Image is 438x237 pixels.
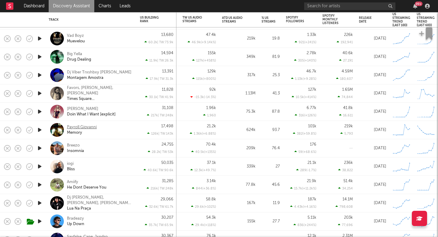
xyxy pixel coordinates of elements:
div: 155k [222,218,255,225]
div: 115k ( +800 % ) [192,77,216,81]
div: 37.1k [207,161,216,165]
div: 11.9 [262,200,280,207]
div: 236k [344,161,353,165]
div: 12.3k ( +49.7 % ) [190,168,216,172]
div: 129k [207,69,216,73]
div: 41.8k [343,106,353,110]
a: Lua Na Praça [67,206,91,211]
div: 74,844 [338,95,353,99]
div: 219k [222,35,255,42]
div: 4.59M [342,69,353,73]
div: 31,285 [162,179,173,183]
div: 58.8k [206,197,216,201]
div: 32.6k | TW: 61.7k [140,205,173,209]
div: 41.3 [262,90,280,97]
div: 1,960 [203,113,216,117]
div: 30.1k | TW: 41.9k [140,95,173,99]
div: US Streaming Trend (last 10d) [392,12,410,27]
div: 38,822 [338,168,353,172]
div: 25.3 [262,72,280,79]
div: 29.4k ( +118 % ) [191,223,216,227]
div: 126k | TW: 143k [140,132,173,136]
div: Dj Viber Trxshbxy [PERSON_NAME] [67,70,131,75]
div: 28.2k | TW: 53k [140,150,173,154]
div: ATD US Audio Streams [222,16,246,23]
div: [DATE] [359,145,386,152]
div: [DATE] [359,108,386,115]
div: 2.78k [307,51,316,55]
div: 34,254 [338,186,353,190]
div: 47.4k [206,33,216,37]
div: 289 ( -1.7 % ) [296,168,316,172]
a: iogi [67,161,74,167]
div: 45.6 [262,181,280,189]
div: 101k [308,124,316,128]
div: 19.8 [262,35,280,42]
div: 798,608 [335,205,353,209]
div: 317k [222,72,255,79]
div: 51.4k [343,179,353,183]
div: 93.7 [262,126,280,134]
div: Spotify Followers [286,16,307,23]
div: 192,941 [337,40,353,44]
div: 21.9k [307,179,316,183]
a: Drug Dealing [67,57,91,62]
div: [DATE] [359,53,386,61]
div: 1.13k ( +9.28 % ) [291,77,316,81]
a: Favors, [PERSON_NAME], [PERSON_NAME] [67,85,132,96]
div: 5.11k [308,216,316,220]
div: 29,066 [161,197,173,201]
div: 40.6k | TW: 90.6k [140,168,173,172]
div: Bradeazy [67,216,84,221]
div: 305 ( +140 % ) [294,58,316,62]
div: 316 ( +126 % ) [295,113,316,117]
div: 59 ( +68.6 % ) [294,150,316,154]
div: 13,391 [162,69,173,73]
div: 226k [344,33,353,37]
div: 1.36k ( +6.88 % ) [190,132,216,136]
div: [DATE] [359,126,386,134]
div: 87.8 [262,108,280,115]
a: Amiify [67,179,78,185]
div: 4.43k ( +4.16 % ) [290,205,316,209]
a: Big Yella [67,51,82,57]
input: Search for artists [304,2,395,10]
div: 844 ( +36.8 % ) [192,186,216,190]
a: Dj [PERSON_NAME], [PERSON_NAME], [PERSON_NAME], [PERSON_NAME] [67,195,132,206]
div: 70.4k [206,143,216,147]
div: 15.7k ( +11.2k % ) [290,186,316,190]
div: 217k | TW: 248k [140,113,173,117]
div: -15.3k ( -14.3 % ) [190,95,216,99]
div: Vad Boyz [67,33,84,39]
div: 77,696 [338,223,353,227]
a: Memory [67,130,82,136]
div: 216k | TW: 248k [140,186,173,190]
div: 31,108 [162,106,173,110]
div: 40.5k ( +135 % ) [191,150,216,154]
div: 24,755 [162,143,173,147]
div: 1.96k [206,106,216,110]
div: 40.6k [342,51,353,55]
div: % US Streams [262,16,276,23]
div: 13,680 [161,33,173,37]
div: 167k [222,200,255,207]
div: 46.7k [306,69,316,73]
div: 60.2k | TW: 73.9k [140,40,173,44]
div: 30,207 [161,216,173,220]
div: Payroll Giovanni [67,125,97,130]
div: Spotify Monthly Listeners [322,14,344,25]
div: Montagem Amostra [67,75,103,81]
div: 3.14k [207,179,216,183]
div: [DATE] [359,200,386,207]
div: 77.8k [222,181,255,189]
div: 54.3k [206,216,216,220]
div: 50,035 [161,161,173,165]
div: 10.5k ( +414 % ) [292,95,316,99]
a: Up Down [67,221,84,227]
